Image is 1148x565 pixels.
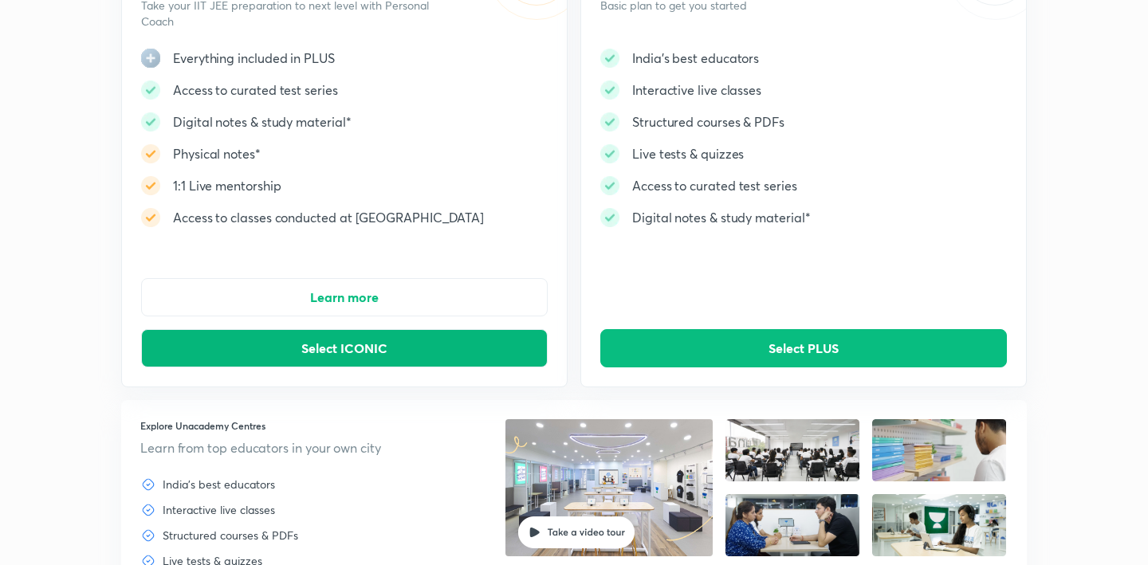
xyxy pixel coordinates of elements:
h5: 1:1 Live mentorship [173,176,281,195]
img: centre-image [725,419,859,481]
button: Select PLUS [600,329,1007,367]
p: Explore Unacademy Centres [140,419,437,432]
span: Select ICONIC [301,340,387,356]
button: Select ICONIC [141,329,548,367]
span: Learn more [310,289,379,305]
h5: Digital notes & study material* [173,112,352,131]
img: checked [140,528,156,543]
p: Interactive live classes [163,502,275,518]
img: centre-image [725,494,859,556]
img: - [600,208,619,227]
span: Select PLUS [769,340,839,356]
button: Learn more [141,278,548,316]
h5: Access to curated test series [173,80,338,100]
p: Structured courses & PDFs [163,528,298,543]
h5: Access to classes conducted at [GEOGRAPHIC_DATA] [173,208,484,227]
img: - [600,49,619,68]
h5: Learn from top educators in your own city [140,438,437,457]
img: - [600,144,619,163]
img: centre-image [872,494,1006,556]
img: play [518,516,635,548]
img: centre-image [872,419,1006,481]
img: - [141,144,160,163]
img: checked [140,477,156,492]
img: - [600,112,619,131]
img: - [141,208,160,227]
h5: Access to curated test series [632,176,797,195]
img: - [600,176,619,195]
h5: Physical notes* [173,144,261,163]
img: - [141,112,160,131]
img: - [600,80,619,100]
h5: India's best educators [632,49,759,68]
h5: Everything included in PLUS [173,49,335,68]
img: - [141,80,160,100]
h5: Interactive live classes [632,80,761,100]
p: India's best educators [163,477,275,492]
h5: Structured courses & PDFs [632,112,784,131]
img: checked [140,502,156,518]
img: thumbnail [505,419,713,556]
img: - [141,176,160,195]
h5: Live tests & quizzes [632,144,744,163]
h5: Digital notes & study material* [632,208,811,227]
